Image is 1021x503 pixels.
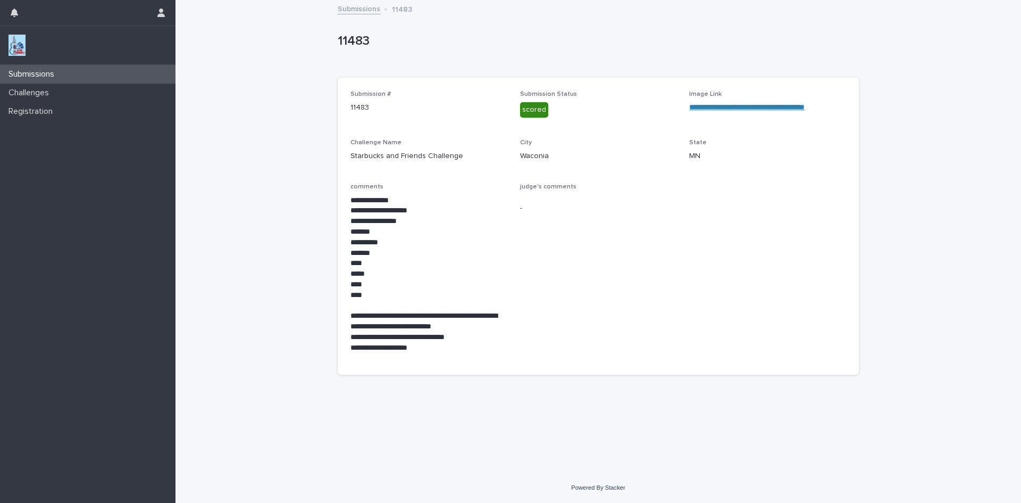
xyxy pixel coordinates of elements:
[689,91,722,97] span: Image Link
[520,184,576,190] span: judge's comments
[350,139,401,146] span: Challenge Name
[350,151,507,162] p: Starbucks and Friends Challenge
[4,69,63,79] p: Submissions
[4,88,57,98] p: Challenges
[571,484,625,491] a: Powered By Stacker
[520,91,577,97] span: Submission Status
[689,151,846,162] p: MN
[4,106,61,117] p: Registration
[689,139,707,146] span: State
[520,139,532,146] span: City
[350,184,383,190] span: comments
[350,102,507,113] p: 11483
[520,102,548,118] div: scored
[520,151,677,162] p: Waconia
[338,2,380,14] a: Submissions
[338,34,855,49] p: 11483
[392,3,412,14] p: 11483
[520,203,677,214] p: -
[9,35,26,56] img: jxsLJbdS1eYBI7rVAS4p
[350,91,391,97] span: Submission #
